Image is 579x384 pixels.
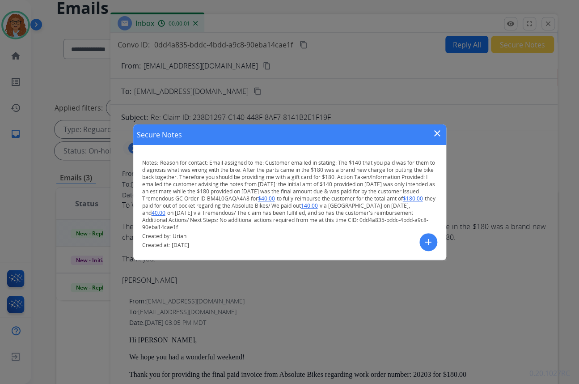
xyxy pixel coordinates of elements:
[142,159,435,231] span: Reason for contact: Email assigned to me: Customer emailed in stating: The $140 that you paid was...
[142,159,158,166] span: Notes:
[152,209,165,217] a: 40.00
[142,232,171,240] span: Created by:
[173,232,186,240] span: Uriah
[301,202,318,209] a: 140.00
[529,368,570,379] p: 0.20.1027RC
[403,195,423,202] a: $180.00
[137,129,182,140] h1: Secure Notes
[142,241,170,249] span: Created at:
[258,195,275,202] a: $40.00
[172,241,189,249] span: [DATE]
[423,237,434,247] mat-icon: add
[432,128,443,139] mat-icon: close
